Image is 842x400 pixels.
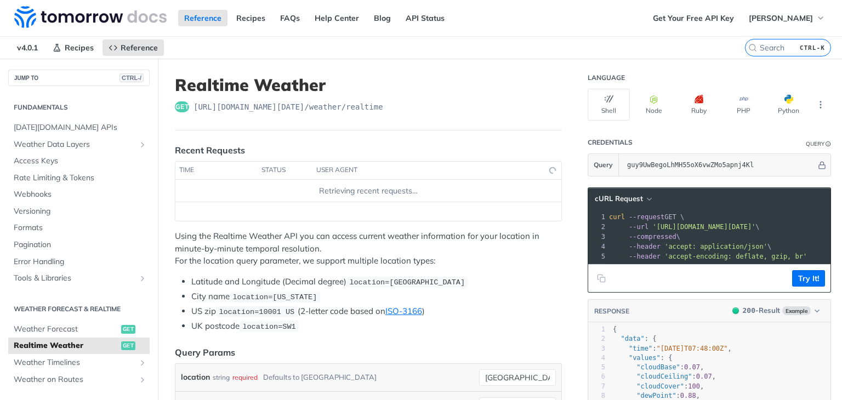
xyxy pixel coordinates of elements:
[8,119,150,136] a: [DATE][DOMAIN_NAME] APIs
[748,43,757,52] svg: Search
[727,305,825,316] button: 200200-ResultExample
[213,369,230,385] div: string
[14,374,135,385] span: Weather on Routes
[664,243,767,250] span: 'accept: application/json'
[65,43,94,53] span: Recipes
[400,10,451,26] a: API Status
[14,122,147,133] span: [DATE][DOMAIN_NAME] APIs
[595,194,643,203] span: cURL Request
[684,363,700,371] span: 0.07
[613,325,617,333] span: {
[8,321,150,338] a: Weather Forecastget
[749,13,813,23] span: [PERSON_NAME]
[121,341,135,350] span: get
[588,325,605,334] div: 1
[8,254,150,270] a: Error Handling
[14,156,147,167] span: Access Keys
[8,355,150,371] a: Weather TimelinesShow subpages for Weather Timelines
[47,39,100,56] a: Recipes
[696,373,712,380] span: 0.07
[797,42,828,53] kbd: CTRL-K
[792,270,825,287] button: Try It!
[175,144,245,157] div: Recent Requests
[309,10,365,26] a: Help Center
[8,153,150,169] a: Access Keys
[8,338,150,354] a: Realtime Weatherget
[11,39,44,56] span: v4.0.1
[613,382,704,390] span: : ,
[385,306,422,316] a: ISO-3166
[732,307,739,314] span: 200
[613,373,716,380] span: : ,
[8,136,150,153] a: Weather Data LayersShow subpages for Weather Data Layers
[138,140,147,149] button: Show subpages for Weather Data Layers
[232,293,317,301] span: location=[US_STATE]
[14,273,135,284] span: Tools & Libraries
[629,345,652,352] span: "time"
[263,369,377,385] div: Defaults to [GEOGRAPHIC_DATA]
[588,154,619,176] button: Query
[678,89,720,121] button: Ruby
[812,96,829,113] button: More Languages
[103,39,164,56] a: Reference
[613,345,732,352] span: : ,
[14,256,147,267] span: Error Handling
[8,304,150,314] h2: Weather Forecast & realtime
[588,89,630,121] button: Shell
[594,306,630,317] button: RESPONSE
[219,308,294,316] span: location=10001 US
[8,220,150,236] a: Formats
[588,334,605,344] div: 2
[806,140,831,148] div: QueryInformation
[664,253,807,260] span: 'accept-encoding: deflate, gzip, br'
[680,392,696,399] span: 0.88
[588,138,633,147] div: Credentials
[652,223,755,231] span: '[URL][DOMAIN_NAME][DATE]'
[613,363,704,371] span: : ,
[591,193,655,204] button: cURL Request
[194,101,383,112] span: https://api.tomorrow.io/v4/weather/realtime
[175,162,258,179] th: time
[613,354,672,362] span: : {
[181,369,210,385] label: location
[8,70,150,86] button: JUMP TOCTRL-/
[588,212,607,222] div: 1
[588,222,607,232] div: 2
[613,335,657,342] span: : {
[178,10,227,26] a: Reference
[8,186,150,203] a: Webhooks
[175,75,562,95] h1: Realtime Weather
[743,10,831,26] button: [PERSON_NAME]
[8,372,150,388] a: Weather on RoutesShow subpages for Weather on Routes
[609,223,760,231] span: \
[636,382,684,390] span: "cloudCover"
[14,139,135,150] span: Weather Data Layers
[230,10,271,26] a: Recipes
[175,101,189,112] span: get
[274,10,306,26] a: FAQs
[621,335,644,342] span: "data"
[8,170,150,186] a: Rate Limiting & Tokens
[138,274,147,283] button: Show subpages for Tools & Libraries
[633,89,675,121] button: Node
[349,278,465,287] span: location=[GEOGRAPHIC_DATA]
[806,140,824,148] div: Query
[180,185,557,197] div: Retrieving recent requests…
[14,222,147,233] span: Formats
[232,369,258,385] div: required
[688,382,700,390] span: 100
[622,154,816,176] input: apikey
[609,213,684,221] span: GET \
[782,306,811,315] span: Example
[816,100,826,110] svg: More ellipsis
[636,363,680,371] span: "cloudBase"
[636,373,692,380] span: "cloudCeiling"
[722,89,765,121] button: PHP
[636,392,676,399] span: "dewPoint"
[609,233,680,241] span: \
[767,89,810,121] button: Python
[629,213,664,221] span: --request
[629,223,648,231] span: --url
[191,305,562,318] li: US zip (2-letter code based on )
[8,270,150,287] a: Tools & LibrariesShow subpages for Tools & Libraries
